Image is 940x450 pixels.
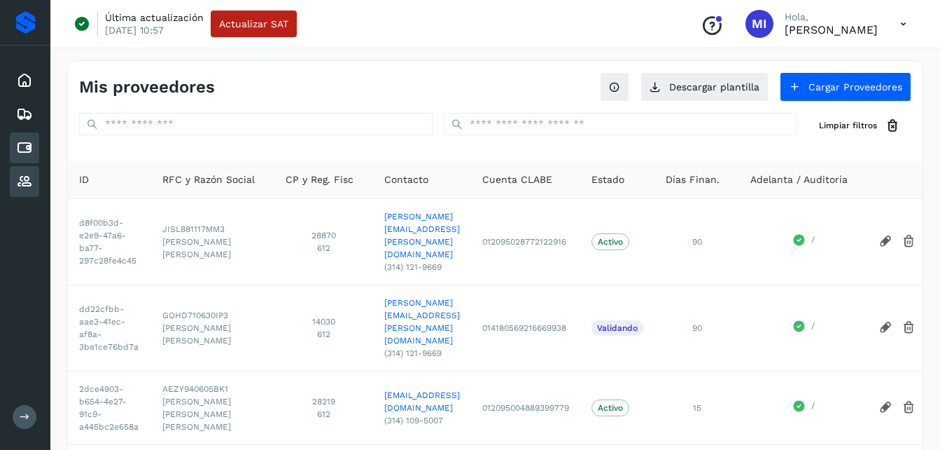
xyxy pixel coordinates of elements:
button: Cargar Proveedores [780,72,911,102]
span: Cuenta CLABE [482,172,552,187]
h4: Mis proveedores [79,77,215,97]
td: 014180569216669938 [471,285,580,371]
p: MARIA ILIANA ARCHUNDIA [785,23,878,36]
span: Estado [591,172,624,187]
span: [PERSON_NAME] [PERSON_NAME] [PERSON_NAME] [162,395,263,433]
span: Adelanta / Auditoría [750,172,848,187]
div: / [750,400,856,416]
span: ID [79,172,89,187]
button: Actualizar SAT [211,11,297,37]
td: 2dce4903-b654-4e27-91c9-a445bc2e658a [68,371,151,444]
span: (314) 109-5007 [384,414,460,427]
a: [PERSON_NAME][EMAIL_ADDRESS][PERSON_NAME][DOMAIN_NAME] [384,296,460,347]
p: Última actualización [105,11,204,24]
span: [PERSON_NAME] [PERSON_NAME] [162,322,263,347]
td: dd22cfbb-aae3-41ec-af8a-3be1ce76bd7a [68,285,151,371]
span: CP y Reg. Fisc [286,172,353,187]
div: / [750,320,856,336]
span: 612 [286,242,362,254]
span: 612 [286,328,362,341]
div: / [750,233,856,250]
button: Limpiar filtros [808,113,911,139]
p: Validando [597,323,638,333]
span: 28219 [286,395,362,408]
p: [DATE] 10:57 [105,24,164,36]
td: 012095028772122916 [471,198,580,285]
span: Limpiar filtros [819,119,877,132]
a: [EMAIL_ADDRESS][DOMAIN_NAME] [384,389,460,414]
button: Descargar plantilla [640,72,769,102]
span: RFC y Razón Social [162,172,255,187]
div: Proveedores [10,166,39,197]
span: GOHD710630IP3 [162,309,263,322]
span: AEZY940605BK1 [162,383,263,395]
a: [PERSON_NAME][EMAIL_ADDRESS][PERSON_NAME][DOMAIN_NAME] [384,210,460,261]
div: Embarques [10,99,39,130]
p: Hola, [785,11,878,23]
span: JISL881117MM3 [162,223,263,236]
p: Activo [598,403,623,413]
span: 90 [692,323,702,333]
span: 15 [693,403,701,413]
p: Activo [598,237,623,247]
td: 012095004889399779 [471,371,580,444]
span: [PERSON_NAME] [PERSON_NAME] [162,236,263,261]
span: Actualizar SAT [219,19,288,29]
span: 612 [286,408,362,421]
span: 90 [692,237,702,247]
div: Inicio [10,65,39,96]
span: (314) 121-9669 [384,347,460,360]
span: Días Finan. [666,172,720,187]
td: d8f00b3d-e2e9-47a6-ba77-297c28fe4c45 [68,198,151,285]
span: 28870 [286,229,362,242]
div: Cuentas por pagar [10,132,39,163]
span: (314) 121-9669 [384,261,460,273]
span: 14030 [286,315,362,328]
span: Contacto [384,172,428,187]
